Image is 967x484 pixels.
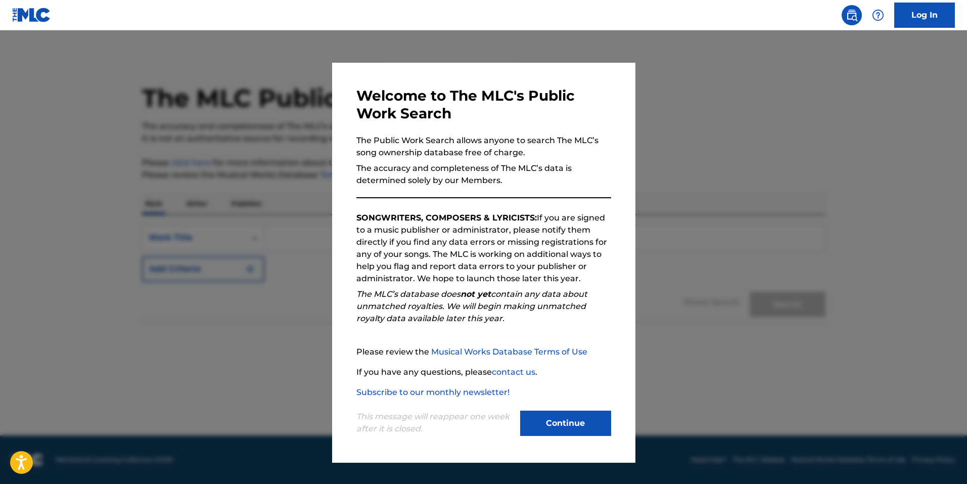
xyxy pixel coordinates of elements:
[12,8,51,22] img: MLC Logo
[916,435,967,484] iframe: Chat Widget
[492,367,535,377] a: contact us
[842,5,862,25] a: Public Search
[356,346,611,358] p: Please review the
[868,5,888,25] div: Help
[872,9,884,21] img: help
[356,289,587,323] em: The MLC’s database does contain any data about unmatched royalties. We will begin making unmatche...
[356,135,611,159] p: The Public Work Search allows anyone to search The MLC’s song ownership database free of charge.
[431,347,587,357] a: Musical Works Database Terms of Use
[356,366,611,378] p: If you have any questions, please .
[846,9,858,21] img: search
[520,411,611,436] button: Continue
[356,411,514,435] p: This message will reappear one week after it is closed.
[894,3,955,28] a: Log In
[356,212,611,285] p: If you are signed to a music publisher or administrator, please notify them directly if you find ...
[356,213,537,223] strong: SONGWRITERS, COMPOSERS & LYRICISTS:
[461,289,491,299] strong: not yet
[356,162,611,187] p: The accuracy and completeness of The MLC’s data is determined solely by our Members.
[356,87,611,122] h3: Welcome to The MLC's Public Work Search
[356,387,510,397] a: Subscribe to our monthly newsletter!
